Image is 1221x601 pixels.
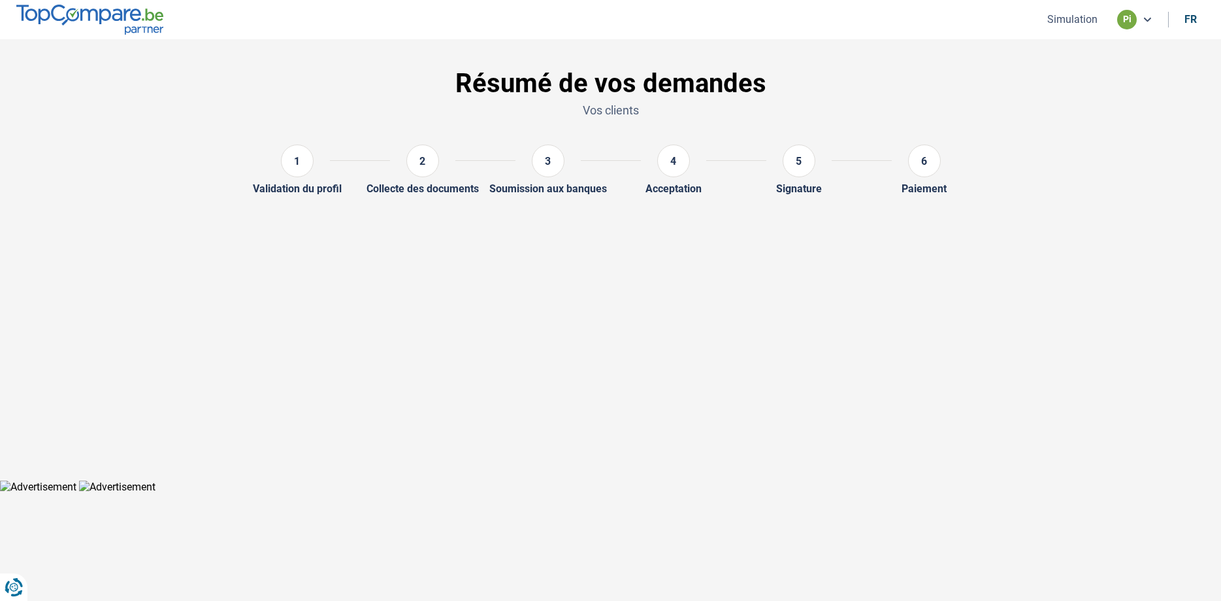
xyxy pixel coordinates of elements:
[776,182,822,195] div: Signature
[16,5,163,34] img: TopCompare.be
[187,102,1034,118] p: Vos clients
[79,481,155,493] img: Advertisement
[489,182,607,195] div: Soumission aux banques
[645,182,702,195] div: Acceptation
[1184,13,1197,26] div: fr
[187,68,1034,99] h1: Résumé de vos demandes
[253,182,342,195] div: Validation du profil
[657,145,690,177] div: 4
[281,145,314,177] div: 1
[783,145,815,177] div: 5
[366,182,479,195] div: Collecte des documents
[1043,12,1101,26] button: Simulation
[908,145,941,177] div: 6
[406,145,439,177] div: 2
[532,145,564,177] div: 3
[902,182,947,195] div: Paiement
[1117,10,1137,29] div: pi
